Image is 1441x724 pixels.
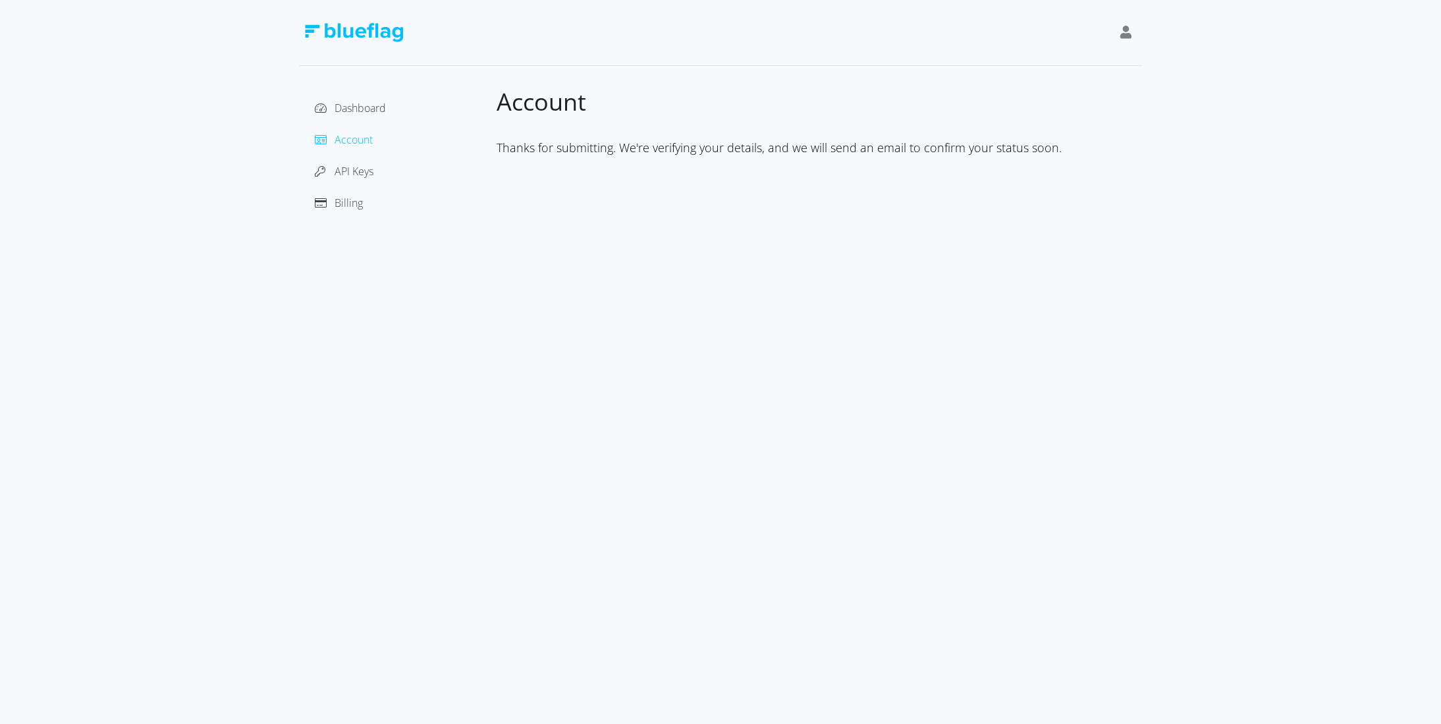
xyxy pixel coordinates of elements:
a: Account [315,132,373,147]
span: Billing [335,196,363,210]
span: Account [497,86,586,118]
img: Blue Flag Logo [304,23,403,42]
a: Billing [315,196,363,210]
span: Account [335,132,373,147]
a: Dashboard [315,101,386,115]
div: Thanks for submitting. We're verifying your details, and we will send an email to confirm your st... [497,139,1142,157]
span: API Keys [335,164,373,179]
span: Dashboard [335,101,386,115]
a: API Keys [315,164,373,179]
